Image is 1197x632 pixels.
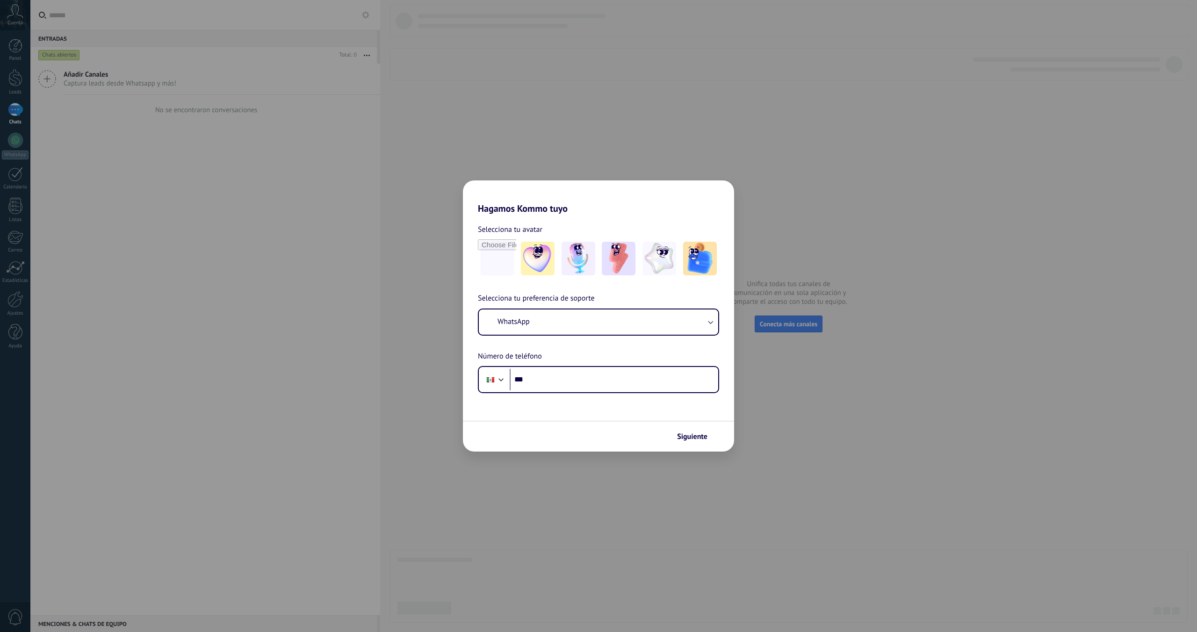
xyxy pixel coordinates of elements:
[683,242,717,275] img: -5.jpeg
[677,433,707,440] span: Siguiente
[478,223,542,236] span: Selecciona tu avatar
[562,242,595,275] img: -2.jpeg
[478,351,542,363] span: Número de teléfono
[498,317,530,326] span: WhatsApp
[479,309,718,335] button: WhatsApp
[478,293,595,305] span: Selecciona tu preferencia de soporte
[642,242,676,275] img: -4.jpeg
[463,180,734,214] h2: Hagamos Kommo tuyo
[602,242,635,275] img: -3.jpeg
[521,242,555,275] img: -1.jpeg
[673,429,720,445] button: Siguiente
[482,370,499,389] div: Mexico: + 52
